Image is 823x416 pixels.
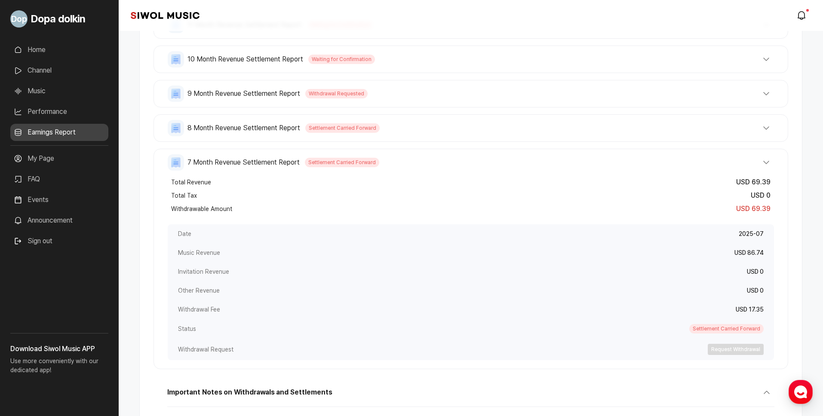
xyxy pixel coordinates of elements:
span: Withdrawable Amount [171,205,232,213]
span: Total Tax [171,191,197,200]
span: 8 Month Revenue Settlement Report [187,123,300,133]
span: USD 0 [747,268,764,275]
a: Home [10,41,108,58]
span: USD 86.74 [734,249,764,256]
a: Performance [10,103,108,120]
a: Announcement [10,212,108,229]
span: Withdrawal Request [178,345,233,354]
a: My Page [10,150,108,167]
button: 8 Month Revenue Settlement Report Settlement Carried Forward [168,120,774,136]
span: Settlement Carried Forward [305,123,380,133]
a: Earnings Report [10,124,108,141]
a: Messages [57,272,111,294]
a: Settings [111,272,165,294]
span: USD 0 [747,287,764,294]
span: Total Revenue [171,178,211,187]
a: Go to My Profile [10,7,108,31]
span: 9 Month Revenue Settlement Report [187,89,300,99]
p: Use more conveniently with our dedicated app! [10,354,108,382]
button: Important Notes on Withdrawals and Settlements [167,385,774,407]
a: FAQ [10,171,108,188]
span: Music Revenue [178,248,220,257]
span: 7 Month Revenue Settlement Report [187,157,300,168]
span: USD 69.39 [736,178,771,186]
span: Withdrawal Requested [305,89,368,98]
span: Status [178,324,196,333]
span: Home [22,285,37,292]
button: 9 Month Revenue Settlement Report Withdrawal Requested [168,86,774,102]
span: USD 17.35 [736,306,764,313]
span: Invitation Revenue [178,267,229,276]
button: Sign out [10,232,56,250]
a: Home [3,272,57,294]
span: USD 0 [751,191,771,199]
span: USD 69.39 [736,205,771,213]
h3: Download Siwol Music APP [10,344,108,354]
span: Settings [127,285,148,292]
div: 2025-07 [739,229,764,238]
span: Waiting for Confirmation [308,55,375,64]
button: 7 Month Revenue Settlement Report Settlement Carried Forward [168,154,774,171]
span: Important Notes on Withdrawals and Settlements [167,387,332,398]
a: modal.notifications [794,7,811,24]
span: Withdrawal Fee [178,305,220,314]
a: Channel [10,62,108,79]
a: Events [10,191,108,208]
button: 10 Month Revenue Settlement Report Waiting for Confirmation [168,51,774,67]
a: Music [10,83,108,100]
span: Other Revenue [178,286,220,295]
span: Messages [71,286,97,293]
span: Settlement Carried Forward [305,158,379,167]
span: Date [178,229,191,238]
span: 10 Month Revenue Settlement Report [187,54,303,64]
span: Dopa dolkin [31,11,85,27]
span: Settlement Carried Forward [689,324,764,333]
